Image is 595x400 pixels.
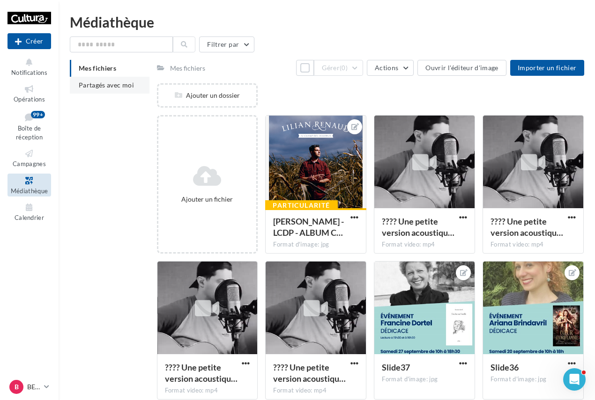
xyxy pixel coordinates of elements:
span: Slide37 [382,362,410,372]
button: Gérer(0) [314,60,363,76]
div: Format video: mp4 [273,386,358,395]
a: Opérations [7,82,51,105]
button: Importer un fichier [510,60,584,76]
span: Notifications [11,69,47,76]
div: Format d'image: jpg [273,240,358,249]
button: Filtrer par [199,36,254,52]
span: Médiathèque [11,187,48,195]
span: Mes fichiers [79,64,116,72]
div: Ajouter un fichier [162,195,253,204]
button: Notifications [7,55,51,78]
span: ???? Une petite version acoustique de « Que deviendra ce monde » ???? - J’espère qu’elle vous fe... [491,216,563,238]
span: Campagnes [13,160,46,167]
iframe: Intercom live chat [563,368,586,391]
button: Créer [7,33,51,49]
span: Importer un fichier [518,64,577,72]
span: ???? Une petite version acoustique de « Que deviendra ce monde » ???? - J’espère qu’elle vous fe... [382,216,454,238]
span: Partagés avec moi [79,81,134,89]
div: Format d'image: jpg [382,375,467,384]
span: Boîte de réception [16,124,43,141]
a: Campagnes [7,146,51,169]
span: ???? Une petite version acoustique de « Que deviendra ce monde » ???? - J’espère qu’elle vous fe... [273,362,346,384]
button: Ouvrir l'éditeur d'image [417,60,506,76]
div: Format d'image: jpg [491,375,576,384]
a: Médiathèque [7,174,51,196]
div: Nouvelle campagne [7,33,51,49]
div: Mes fichiers [170,64,205,73]
span: ???? Une petite version acoustique de « Que deviendra ce monde » ???? - J’espère qu’elle vous fe... [165,362,238,384]
div: Format video: mp4 [382,240,467,249]
div: Format video: mp4 [491,240,576,249]
span: Actions [375,64,398,72]
div: Format video: mp4 [165,386,250,395]
a: Calendrier [7,200,51,223]
a: B BESANCON [7,378,51,396]
span: Calendrier [15,214,44,221]
div: Médiathèque [70,15,584,29]
span: B [15,382,19,392]
div: 99+ [31,111,45,118]
div: Ajouter un dossier [158,91,257,100]
span: (0) [340,64,348,72]
button: Actions [367,60,414,76]
span: LILIAN RENAUD - LCDP - ALBUM COVER - HD [273,216,344,238]
a: Boîte de réception99+ [7,109,51,143]
p: BESANCON [27,382,40,392]
div: Particularité [265,200,337,211]
span: Opérations [14,95,45,103]
span: Slide36 [491,362,519,372]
